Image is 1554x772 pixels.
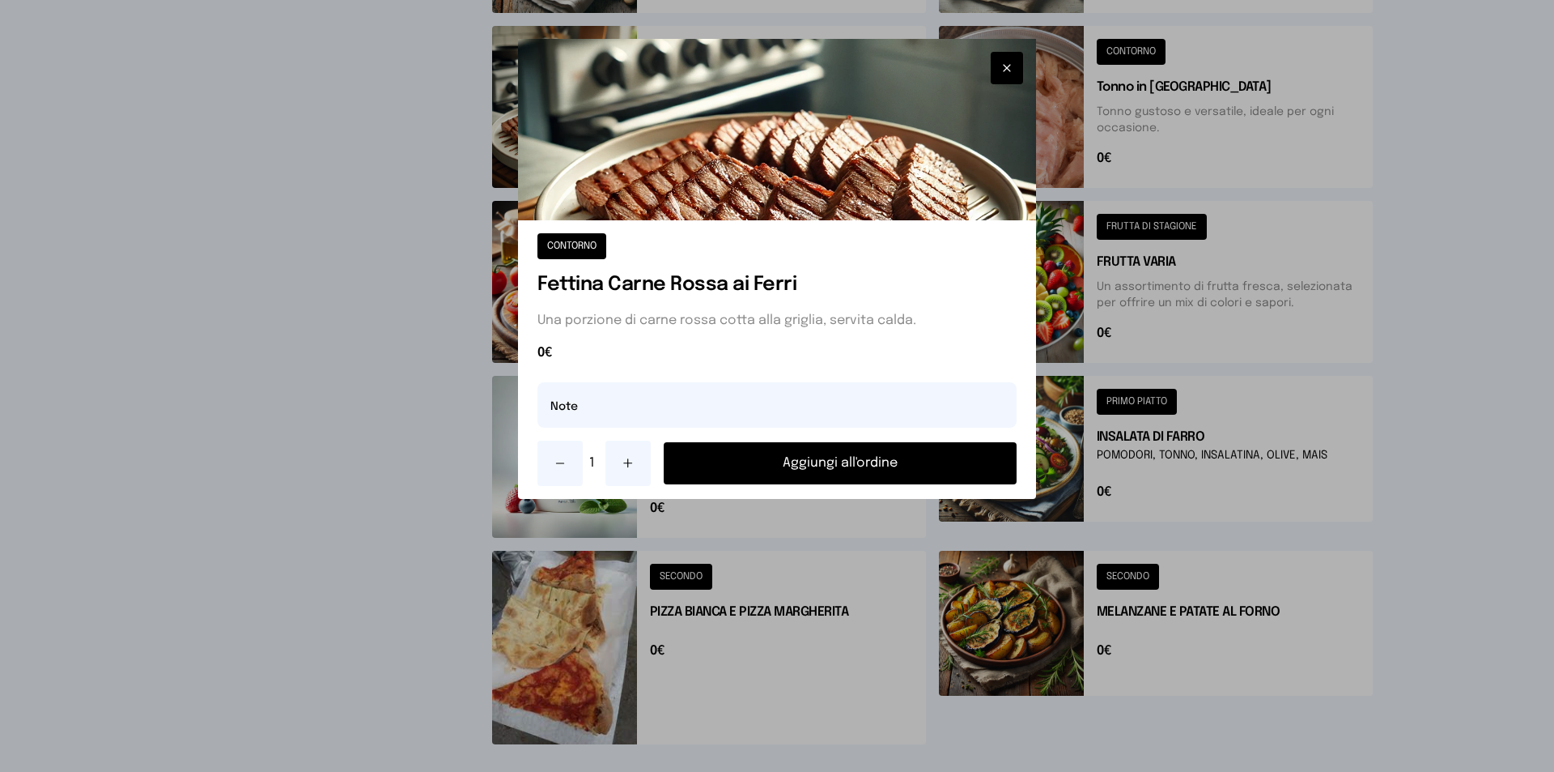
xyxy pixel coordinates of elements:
[664,442,1017,484] button: Aggiungi all'ordine
[537,343,1017,363] span: 0€
[537,272,1017,298] h1: Fettina Carne Rossa ai Ferri
[589,454,599,473] span: 1
[518,39,1036,220] img: Fettina Carne Rossa ai Ferri
[537,311,1017,331] p: Una porzione di carne rossa cotta alla griglia, servita calda.
[537,233,606,259] button: CONTORNO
